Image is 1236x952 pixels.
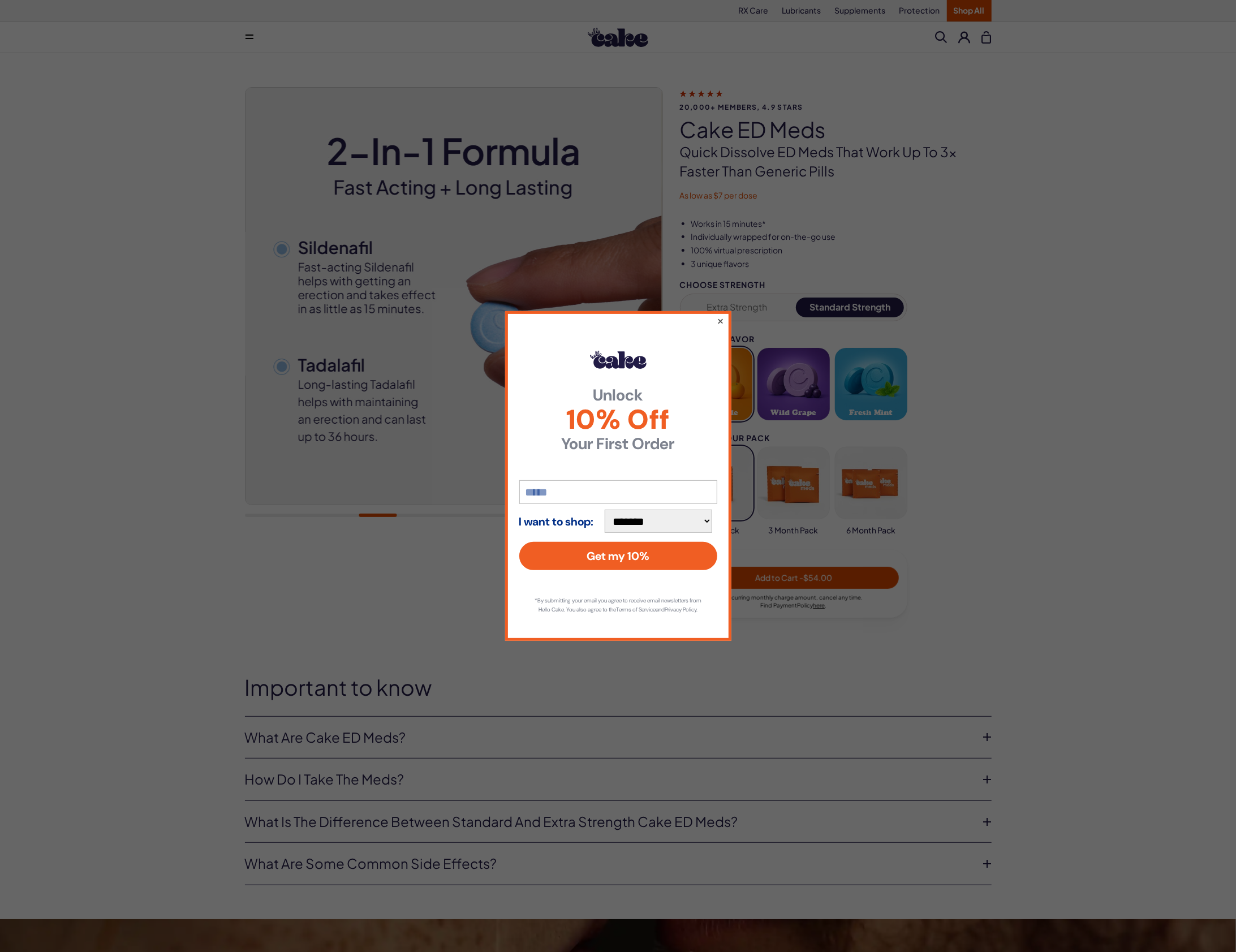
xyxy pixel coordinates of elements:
strong: Your First Order [519,436,717,452]
span: 10% Off [519,406,717,433]
a: Terms of Service [616,606,656,613]
strong: Unlock [519,387,717,403]
button: × [716,314,723,328]
a: Privacy Policy [665,606,696,613]
img: Hello Cake [590,351,647,369]
p: *By submitting your email you agree to receive email newsletters from Hello Cake. You also agree ... [531,596,706,614]
strong: I want to shop: [519,515,594,528]
button: Get my 10% [519,542,717,570]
